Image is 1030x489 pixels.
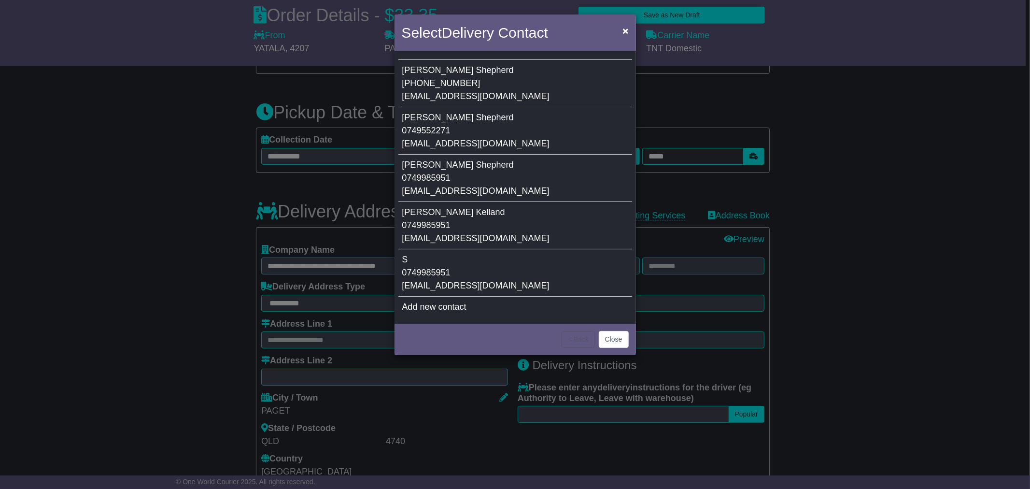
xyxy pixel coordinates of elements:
button: Close [618,21,633,41]
span: Kelland [476,207,505,217]
span: 0749985951 [402,268,451,277]
span: [EMAIL_ADDRESS][DOMAIN_NAME] [402,281,550,290]
span: × [622,25,628,36]
button: < Back [562,331,595,348]
span: 0749985951 [402,173,451,183]
span: [PERSON_NAME] [402,65,474,75]
span: 0749552271 [402,126,451,135]
span: Shepherd [476,160,514,170]
span: [EMAIL_ADDRESS][DOMAIN_NAME] [402,233,550,243]
h4: Select [402,22,548,43]
span: Shepherd [476,113,514,122]
span: [EMAIL_ADDRESS][DOMAIN_NAME] [402,91,550,101]
span: [PERSON_NAME] [402,207,474,217]
span: Add new contact [402,302,466,312]
span: [EMAIL_ADDRESS][DOMAIN_NAME] [402,186,550,196]
button: Close [599,331,629,348]
span: Shepherd [476,65,514,75]
span: 0749985951 [402,220,451,230]
span: S [402,255,408,264]
span: [EMAIL_ADDRESS][DOMAIN_NAME] [402,139,550,148]
span: [PHONE_NUMBER] [402,78,480,88]
span: Contact [498,25,548,41]
span: [PERSON_NAME] [402,113,474,122]
span: [PERSON_NAME] [402,160,474,170]
span: Delivery [442,25,494,41]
